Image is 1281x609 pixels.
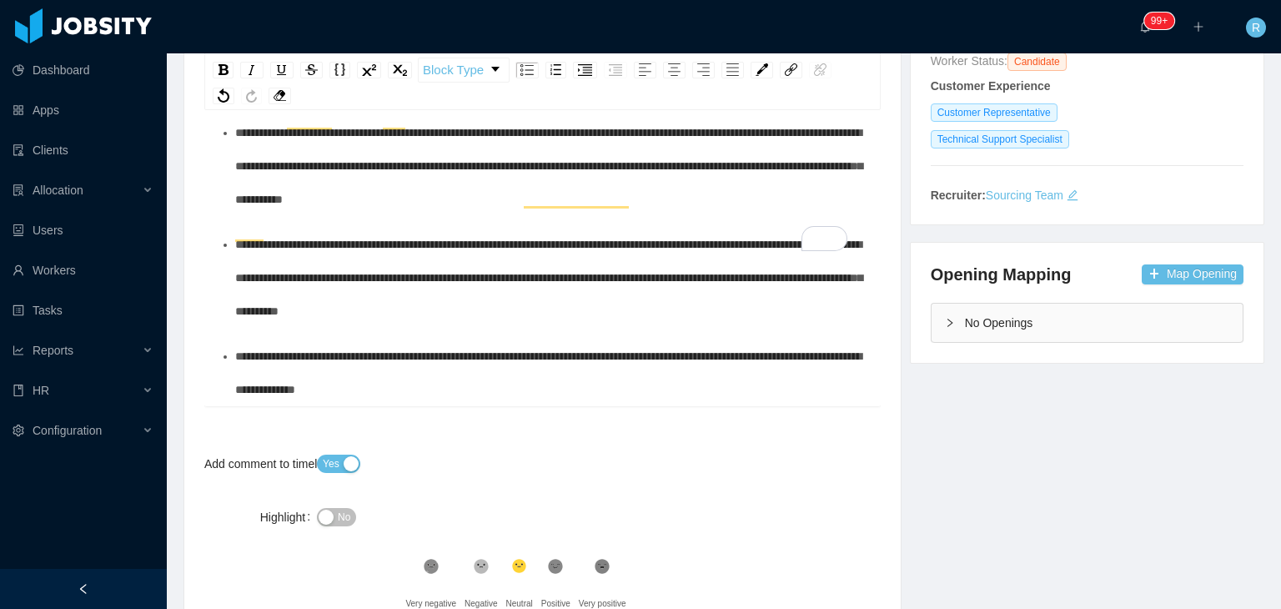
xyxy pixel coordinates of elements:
[931,54,1007,68] span: Worker Status:
[931,79,1051,93] strong: Customer Experience
[213,62,234,78] div: Bold
[33,384,49,397] span: HR
[1144,13,1174,29] sup: 240
[13,345,24,356] i: icon: line-chart
[388,62,412,78] div: Subscript
[13,93,153,127] a: icon: appstoreApps
[204,52,881,110] div: rdw-toolbar
[300,62,323,78] div: Strikethrough
[747,58,776,83] div: rdw-color-picker
[515,62,539,78] div: Unordered
[241,88,262,104] div: Redo
[1193,21,1204,33] i: icon: plus
[13,133,153,167] a: icon: auditClients
[931,130,1069,148] span: Technical Support Specialist
[260,511,317,524] label: Highlight
[33,184,83,197] span: Allocation
[329,62,350,78] div: Monospace
[209,88,265,104] div: rdw-history-control
[357,62,381,78] div: Superscript
[204,457,351,471] label: Add comment to timeline?
[721,62,744,78] div: Justify
[13,425,24,436] i: icon: setting
[33,344,73,357] span: Reports
[776,58,835,83] div: rdw-link-control
[419,58,509,82] a: Block Type
[13,53,153,87] a: icon: pie-chartDashboard
[13,385,24,396] i: icon: book
[269,88,291,104] div: Remove
[932,304,1243,342] div: icon: rightNo Openings
[945,318,955,328] i: icon: right
[545,62,566,78] div: Ordered
[1142,264,1243,284] button: icon: plusMap Opening
[986,189,1063,202] a: Sourcing Team
[240,62,264,78] div: Italic
[209,58,415,83] div: rdw-inline-control
[809,62,831,78] div: Unlink
[1139,21,1151,33] i: icon: bell
[573,62,597,78] div: Indent
[204,52,881,406] div: rdw-wrapper
[1007,53,1067,71] span: Candidate
[415,58,512,83] div: rdw-block-control
[634,62,656,78] div: Left
[1252,18,1260,38] span: R
[13,294,153,327] a: icon: profileTasks
[338,509,350,526] span: No
[13,184,24,196] i: icon: solution
[931,103,1057,122] span: Customer Representative
[931,189,986,202] strong: Recruiter:
[13,214,153,247] a: icon: robotUsers
[418,58,510,83] div: rdw-dropdown
[663,62,686,78] div: Center
[265,88,294,104] div: rdw-remove-control
[692,62,715,78] div: Right
[13,254,153,287] a: icon: userWorkers
[630,58,747,83] div: rdw-textalign-control
[931,263,1072,286] h4: Opening Mapping
[270,62,294,78] div: Underline
[323,455,339,472] span: Yes
[780,62,802,78] div: Link
[423,53,484,87] span: Block Type
[213,88,234,104] div: Undo
[1067,189,1078,201] i: icon: edit
[512,58,630,83] div: rdw-list-control
[33,424,102,437] span: Configuration
[604,62,627,78] div: Outdent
